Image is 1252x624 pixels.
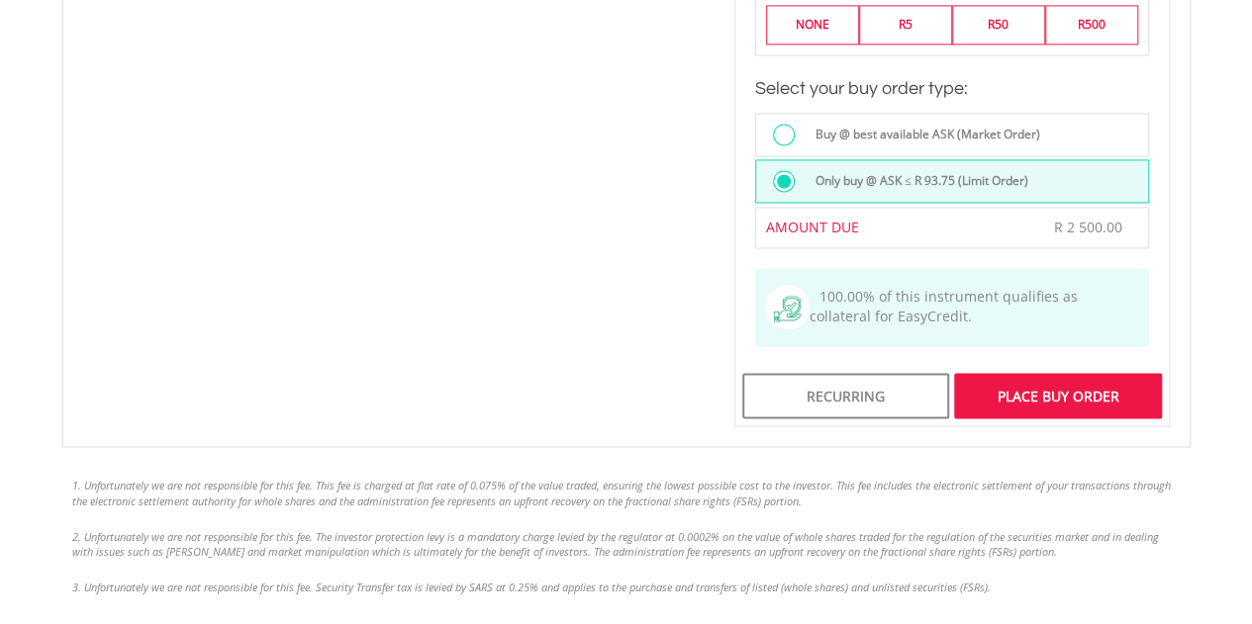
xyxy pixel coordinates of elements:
[804,124,1040,145] label: Buy @ best available ASK (Market Order)
[774,296,801,322] img: collateral-qualifying-green.svg
[72,477,1181,507] li: 1. Unfortunately we are not responsible for this fee. This fee is charged at flat rate of 0.075% ...
[954,373,1161,418] div: Place Buy Order
[72,528,1181,559] li: 2. Unfortunately we are not responsible for this fee. The investor protection levy is a mandatory...
[742,373,949,418] div: Recurring
[766,5,859,44] label: NONE
[952,5,1045,44] label: R50
[1045,5,1138,44] label: R500
[1054,218,1122,236] span: R 2 500.00
[810,287,1078,325] span: 100.00% of this instrument qualifies as collateral for EasyCredit.
[804,170,1028,192] label: Only buy @ ASK ≤ R 93.75 (Limit Order)
[755,75,1149,103] h3: Select your buy order type:
[766,218,859,236] span: AMOUNT DUE
[859,5,952,44] label: R5
[72,579,1181,594] li: 3. Unfortunately we are not responsible for this fee. Security Transfer tax is levied by SARS at ...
